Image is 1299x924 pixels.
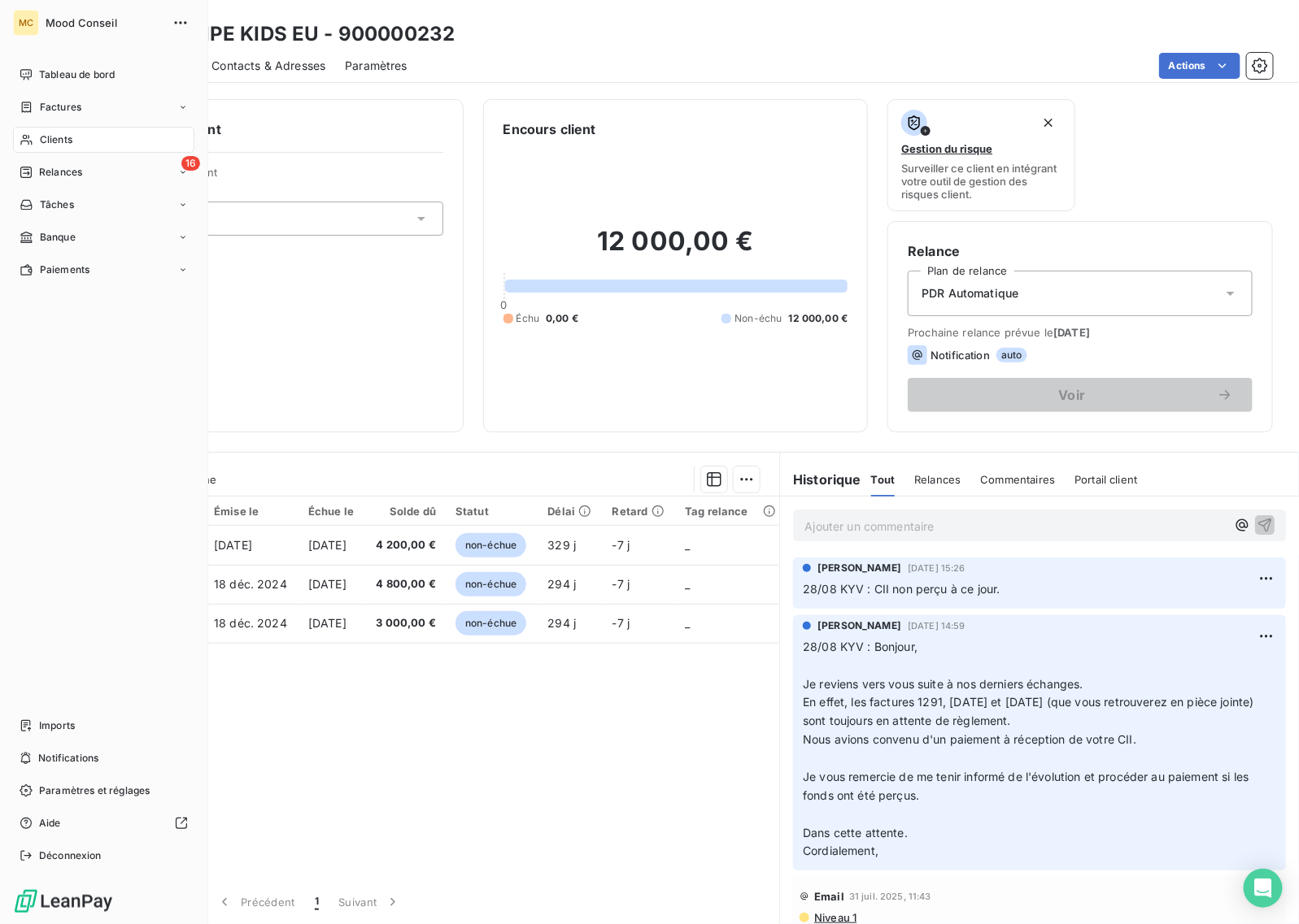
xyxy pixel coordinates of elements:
[813,911,857,924] span: Niveau 1
[456,533,526,557] span: non-échue
[214,538,252,552] span: [DATE]
[547,616,576,630] span: 294 j
[456,611,526,636] span: non-échue
[46,16,163,29] span: Mood Conseil
[143,20,455,49] h3: SAS HIPE KIDS EU - 900000232
[305,885,329,919] button: 1
[612,538,630,552] span: -7 j
[803,640,918,653] span: 28/08 KYV : Bonjour,
[39,783,150,798] span: Paramètres et réglages
[931,349,990,362] span: Notification
[308,616,347,630] span: [DATE]
[98,119,443,139] h6: Informations client
[901,142,992,155] span: Gestion du risque
[803,770,1252,802] span: Je vous remercie de me tenir informé de l'évolution et procéder au paiement si les fonds ont été ...
[375,615,436,631] span: 3 000,00 €
[13,10,39,36] div: MC
[181,156,200,171] span: 16
[612,577,630,591] span: -7 j
[612,616,630,630] span: -7 j
[503,225,848,274] h2: 12 000,00 €
[207,885,305,919] button: Précédent
[803,732,1136,746] span: Nous avions convenu d'un paiement à réception de votre CII.
[345,58,408,74] span: Paramètres
[927,388,1217,401] span: Voir
[849,891,931,901] span: 31 juil. 2025, 11:43
[908,378,1253,412] button: Voir
[40,262,89,277] span: Paiements
[39,848,102,863] span: Déconnexion
[780,470,861,489] h6: Historique
[329,885,411,919] button: Suivant
[908,241,1253,261] h6: Relance
[214,616,287,630] span: 18 déc. 2024
[40,132,72,147] span: Clients
[517,311,540,326] span: Échu
[803,695,1258,727] span: En effet, les factures 1291, [DATE] et [DATE] (que vous retrouverez en pièce jointe) sont toujour...
[817,618,901,633] span: [PERSON_NAME]
[456,505,528,518] div: Statut
[38,751,98,766] span: Notifications
[315,894,319,910] span: 1
[908,563,966,573] span: [DATE] 15:26
[735,311,782,326] span: Non-échu
[871,473,896,486] span: Tout
[39,67,115,82] span: Tableau de bord
[789,311,848,326] span: 12 000,00 €
[887,99,1075,211] button: Gestion du risqueSurveiller ce client en intégrant votre outil de gestion des risques client.
[803,826,908,839] span: Dans cette attente.
[308,577,347,591] span: [DATE]
[211,58,325,74] span: Contacts & Adresses
[375,576,436,592] span: 4 800,00 €
[39,816,61,831] span: Aide
[908,326,1253,339] span: Prochaine relance prévue le
[547,577,576,591] span: 294 j
[996,348,1027,362] span: auto
[214,505,289,518] div: Émise le
[1075,473,1137,486] span: Portail client
[908,621,966,631] span: [DATE] 14:59
[13,888,114,914] img: Logo LeanPay
[901,162,1061,201] span: Surveiller ce client en intégrant votre outil de gestion des risques client.
[39,165,82,180] span: Relances
[1053,326,1090,339] span: [DATE]
[685,616,690,630] span: _
[817,561,901,575] span: [PERSON_NAME]
[981,473,1056,486] span: Commentaires
[214,577,287,591] span: 18 déc. 2024
[685,538,690,552] span: _
[546,311,578,326] span: 0,00 €
[922,285,1018,301] span: PDR Automatique
[456,572,526,596] span: non-échue
[375,505,436,518] div: Solde dû
[503,119,596,139] h6: Encours client
[13,810,194,836] a: Aide
[501,298,508,311] span: 0
[685,577,690,591] span: _
[39,718,75,733] span: Imports
[547,505,592,518] div: Délai
[803,582,1000,596] span: 28/08 KYV : CII non perçu à ce jour.
[612,505,666,518] div: Retard
[814,890,844,903] span: Email
[685,505,769,518] div: Tag relance
[1159,53,1240,79] button: Actions
[914,473,961,486] span: Relances
[547,538,576,552] span: 329 j
[803,677,1083,691] span: Je reviens vers vous suite à nos derniers échanges.
[803,844,878,857] span: Cordialement,
[131,166,443,189] span: Propriétés Client
[40,197,74,212] span: Tâches
[40,230,76,245] span: Banque
[375,537,436,553] span: 4 200,00 €
[308,505,355,518] div: Échue le
[308,538,347,552] span: [DATE]
[40,100,81,115] span: Factures
[1244,869,1283,908] div: Open Intercom Messenger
